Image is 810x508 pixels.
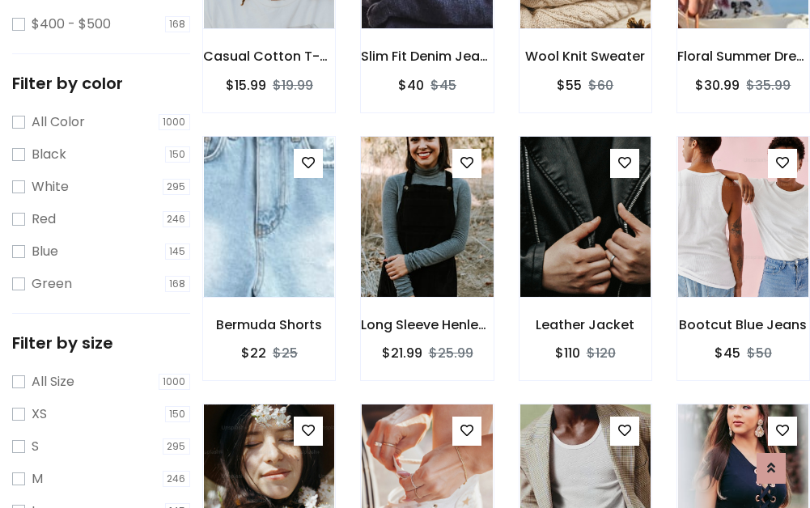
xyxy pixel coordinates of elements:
[746,76,791,95] del: $35.99
[520,317,651,332] h6: Leather Jacket
[12,74,190,93] h5: Filter by color
[398,78,424,93] h6: $40
[747,344,772,362] del: $50
[677,317,809,332] h6: Bootcut Blue Jeans
[159,374,191,390] span: 1000
[32,404,47,424] label: XS
[241,345,266,361] h6: $22
[12,333,190,353] h5: Filter by size
[159,114,191,130] span: 1000
[361,49,493,64] h6: Slim Fit Denim Jeans
[273,344,298,362] del: $25
[588,76,613,95] del: $60
[165,243,191,260] span: 145
[361,317,493,332] h6: Long Sleeve Henley T-Shirt
[677,49,809,64] h6: Floral Summer Dress
[165,406,191,422] span: 150
[32,210,56,229] label: Red
[32,177,69,197] label: White
[32,469,43,489] label: M
[32,274,72,294] label: Green
[587,344,616,362] del: $120
[32,437,39,456] label: S
[32,372,74,392] label: All Size
[32,112,85,132] label: All Color
[273,76,313,95] del: $19.99
[163,438,191,455] span: 295
[555,345,580,361] h6: $110
[715,345,740,361] h6: $45
[32,15,111,34] label: $400 - $500
[382,345,422,361] h6: $21.99
[429,344,473,362] del: $25.99
[165,16,191,32] span: 168
[32,145,66,164] label: Black
[203,317,335,332] h6: Bermuda Shorts
[32,242,58,261] label: Blue
[430,76,456,95] del: $45
[557,78,582,93] h6: $55
[226,78,266,93] h6: $15.99
[203,49,335,64] h6: Casual Cotton T-Shirt
[163,211,191,227] span: 246
[695,78,740,93] h6: $30.99
[520,49,651,64] h6: Wool Knit Sweater
[165,146,191,163] span: 150
[165,276,191,292] span: 168
[163,179,191,195] span: 295
[163,471,191,487] span: 246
